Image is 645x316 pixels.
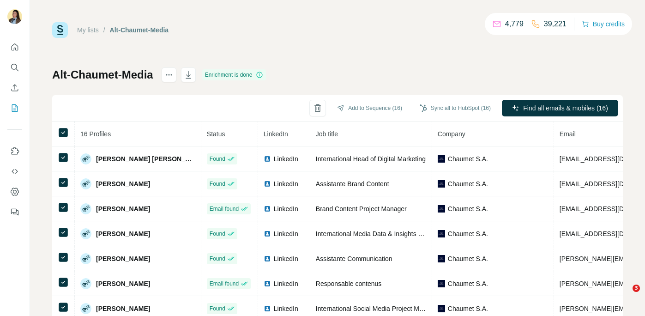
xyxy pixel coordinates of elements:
img: Avatar [80,178,91,189]
img: company-logo [438,305,445,312]
span: Found [210,304,225,313]
img: Avatar [80,303,91,314]
img: LinkedIn logo [264,205,271,213]
span: [PERSON_NAME] [96,279,150,288]
div: Enrichment is done [202,69,266,80]
span: LinkedIn [274,304,298,313]
span: Responsable contenus [316,280,381,287]
img: LinkedIn logo [264,180,271,188]
button: actions [162,67,176,82]
button: Enrich CSV [7,79,22,96]
span: Status [207,130,225,138]
img: company-logo [438,180,445,188]
img: Avatar [80,153,91,164]
span: LinkedIn [264,130,288,138]
img: company-logo [438,155,445,163]
span: [PERSON_NAME] [PERSON_NAME] [96,154,195,164]
button: Buy credits [582,18,625,30]
span: Assistante Brand Content [316,180,389,188]
img: Avatar [80,228,91,239]
button: Search [7,59,22,76]
img: Avatar [7,9,22,24]
button: Use Surfe on LinkedIn [7,143,22,159]
span: International Head of Digital Marketing [316,155,426,163]
span: [PERSON_NAME] [96,179,150,188]
div: Alt-Chaumet-Media [110,25,169,35]
span: Email [560,130,576,138]
span: [PERSON_NAME] [96,304,150,313]
h1: Alt-Chaumet-Media [52,67,153,82]
span: Chaumet S.A. [448,279,488,288]
span: Found [210,180,225,188]
img: LinkedIn logo [264,255,271,262]
button: Feedback [7,204,22,220]
img: Avatar [80,253,91,264]
span: Email found [210,205,239,213]
span: International Media Data & Insights Manager [316,230,444,237]
img: Avatar [80,278,91,289]
span: [PERSON_NAME] [96,254,150,263]
span: Chaumet S.A. [448,229,488,238]
a: My lists [77,26,99,34]
span: LinkedIn [274,229,298,238]
span: [PERSON_NAME] [96,204,150,213]
span: Assistante Communication [316,255,392,262]
img: company-logo [438,280,445,287]
img: LinkedIn logo [264,305,271,312]
img: LinkedIn logo [264,230,271,237]
span: International Social Media Project Manager [316,305,440,312]
li: / [103,25,105,35]
span: Chaumet S.A. [448,179,488,188]
img: company-logo [438,205,445,213]
p: 4,779 [505,18,524,30]
span: Company [438,130,465,138]
span: LinkedIn [274,154,298,164]
span: Found [210,255,225,263]
span: LinkedIn [274,179,298,188]
img: LinkedIn logo [264,280,271,287]
button: Use Surfe API [7,163,22,180]
img: Avatar [80,203,91,214]
span: LinkedIn [274,254,298,263]
span: LinkedIn [274,279,298,288]
button: Dashboard [7,183,22,200]
iframe: Intercom live chat [614,285,636,307]
span: Found [210,230,225,238]
span: Chaumet S.A. [448,154,488,164]
img: LinkedIn logo [264,155,271,163]
img: company-logo [438,255,445,262]
button: Find all emails & mobiles (16) [502,100,618,116]
p: 39,221 [544,18,567,30]
span: Job title [316,130,338,138]
span: Brand Content Project Manager [316,205,407,213]
span: 3 [633,285,640,292]
button: Add to Sequence (16) [331,101,409,115]
span: [PERSON_NAME] [96,229,150,238]
span: LinkedIn [274,204,298,213]
span: Chaumet S.A. [448,204,488,213]
span: 16 Profiles [80,130,111,138]
span: Found [210,155,225,163]
img: Surfe Logo [52,22,68,38]
img: company-logo [438,230,445,237]
span: Find all emails & mobiles (16) [523,103,608,113]
button: My lists [7,100,22,116]
button: Quick start [7,39,22,55]
button: Sync all to HubSpot (16) [413,101,497,115]
span: Chaumet S.A. [448,304,488,313]
span: Chaumet S.A. [448,254,488,263]
span: Email found [210,280,239,288]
